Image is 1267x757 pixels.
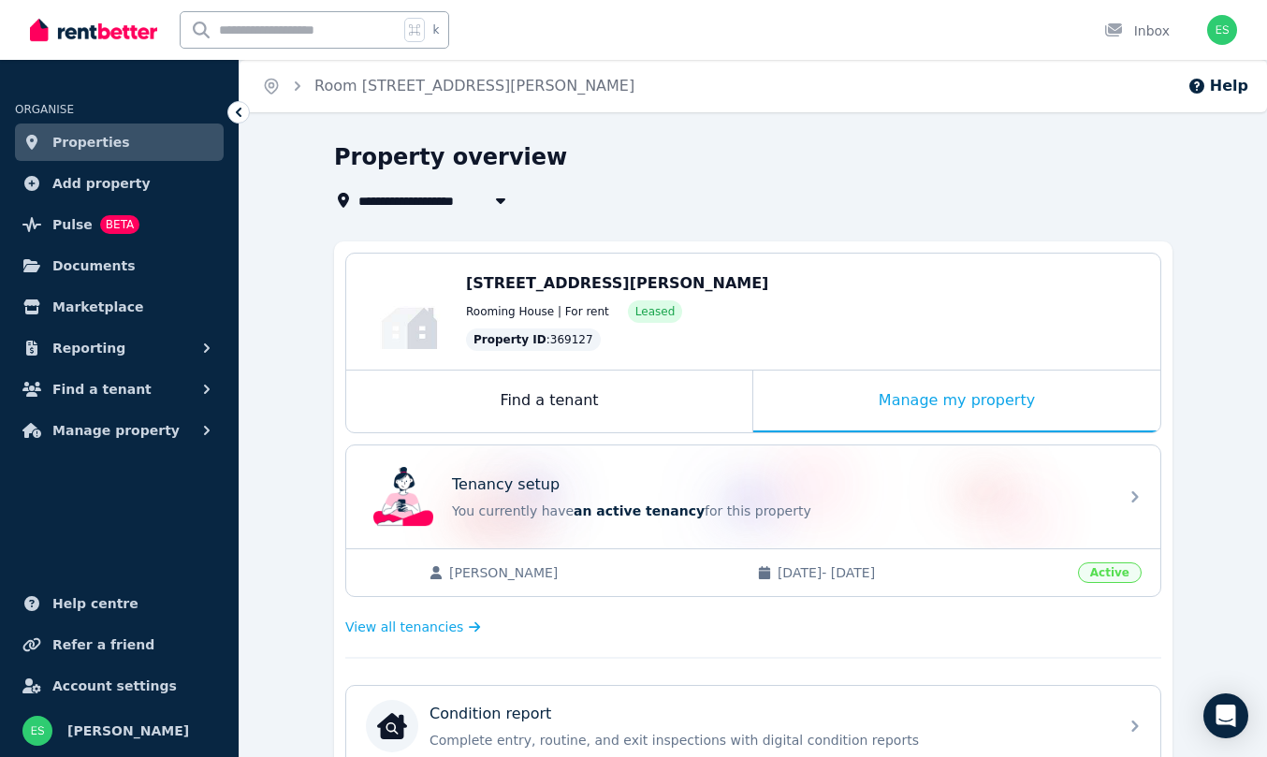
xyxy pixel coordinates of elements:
[574,503,705,518] span: an active tenancy
[15,371,224,408] button: Find a tenant
[1203,693,1248,738] div: Open Intercom Messenger
[15,626,224,663] a: Refer a friend
[52,337,125,359] span: Reporting
[432,22,439,37] span: k
[52,675,177,697] span: Account settings
[1187,75,1248,97] button: Help
[67,720,189,742] span: [PERSON_NAME]
[346,445,1160,548] a: Tenancy setupTenancy setupYou currently havean active tenancyfor this property
[30,16,157,44] img: RentBetter
[753,371,1160,432] div: Manage my property
[15,165,224,202] a: Add property
[52,255,136,277] span: Documents
[52,633,154,656] span: Refer a friend
[15,288,224,326] a: Marketplace
[345,618,481,636] a: View all tenancies
[15,667,224,705] a: Account settings
[1104,22,1170,40] div: Inbox
[15,206,224,243] a: PulseBETA
[334,142,567,172] h1: Property overview
[1078,562,1142,583] span: Active
[52,172,151,195] span: Add property
[466,328,601,351] div: : 369127
[635,304,675,319] span: Leased
[52,296,143,318] span: Marketplace
[778,563,1067,582] span: [DATE] - [DATE]
[240,60,657,112] nav: Breadcrumb
[15,585,224,622] a: Help centre
[449,563,738,582] span: [PERSON_NAME]
[100,215,139,234] span: BETA
[377,711,407,741] img: Condition report
[15,103,74,116] span: ORGANISE
[15,412,224,449] button: Manage property
[466,304,609,319] span: Rooming House | For rent
[473,332,546,347] span: Property ID
[345,618,463,636] span: View all tenancies
[452,473,560,496] p: Tenancy setup
[52,592,138,615] span: Help centre
[15,247,224,284] a: Documents
[1207,15,1237,45] img: Elena Schlyder
[314,77,634,95] a: Room [STREET_ADDRESS][PERSON_NAME]
[430,703,551,725] p: Condition report
[466,274,768,292] span: [STREET_ADDRESS][PERSON_NAME]
[52,378,152,400] span: Find a tenant
[22,716,52,746] img: Elena Schlyder
[430,731,1107,750] p: Complete entry, routine, and exit inspections with digital condition reports
[15,124,224,161] a: Properties
[452,502,1107,520] p: You currently have for this property
[52,131,130,153] span: Properties
[346,371,752,432] div: Find a tenant
[52,213,93,236] span: Pulse
[52,419,180,442] span: Manage property
[373,467,433,527] img: Tenancy setup
[15,329,224,367] button: Reporting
